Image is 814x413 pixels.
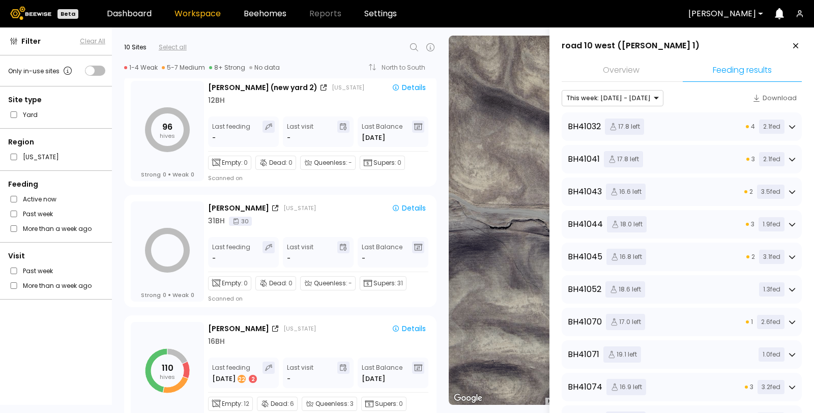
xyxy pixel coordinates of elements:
span: 2.6 fed [757,315,784,329]
div: 2 [249,375,257,383]
div: Last feeding [212,362,258,384]
label: Yard [23,109,38,120]
span: 0 [288,279,293,288]
div: 5-7 Medium [162,64,205,72]
span: [DATE] [362,374,385,384]
div: Queenless: [300,276,356,290]
div: BH 41044 [568,218,603,230]
div: Strong Weak [141,291,194,299]
div: - [212,133,217,143]
span: 0 [163,171,166,178]
div: BH 41070 [568,316,602,328]
div: Dead: [255,276,296,290]
div: Beta [57,9,78,19]
span: 3.1 fed [759,250,784,264]
div: Queenless: [300,156,356,170]
div: Dead: [257,397,298,411]
span: 0 [191,171,194,178]
div: Empty: [208,156,251,170]
a: Settings [364,10,397,18]
div: 2 [744,187,753,196]
tspan: 96 [162,121,172,133]
a: Dashboard [107,10,152,18]
div: [US_STATE] [283,204,316,212]
div: 2 [746,252,755,261]
div: 4 [746,122,755,131]
div: Scanned on [208,174,243,182]
div: 31 BH [208,216,225,226]
div: Site type [8,95,105,105]
div: Empty: [208,276,251,290]
tspan: hives [160,132,175,140]
div: 12 BH [208,95,225,106]
span: 1.9 fed [759,217,784,231]
span: 19.1 left [603,346,641,363]
div: No data [249,64,280,72]
span: 3.5 fed [757,185,784,199]
label: Active now [23,194,56,204]
div: Empty: [208,397,253,411]
span: 16.8 left [606,249,646,265]
span: - [362,253,365,263]
a: Workspace [175,10,221,18]
span: 2.1 fed [759,152,784,166]
div: [PERSON_NAME] (new yard 2) [208,82,317,93]
div: - [287,374,290,384]
span: [DATE] [362,133,385,143]
span: 16.9 left [606,379,646,395]
tspan: 110 [162,362,173,374]
button: Keyboard shortcuts [548,398,592,405]
div: North to South [382,65,432,71]
span: 0 [191,291,194,299]
div: 16 BH [208,336,225,347]
div: BH 41074 [568,381,602,393]
div: Supers: [361,397,406,411]
label: [US_STATE] [23,152,59,162]
div: 3 [746,155,755,164]
div: - [287,253,290,263]
div: Last feeding [212,241,250,263]
span: 0 [288,158,293,167]
div: 1 [746,317,753,327]
span: 18.0 left [607,216,647,232]
div: Last visit [287,121,313,143]
div: [US_STATE] [283,324,316,333]
div: road 10 west ([PERSON_NAME] 1) [562,40,700,51]
span: 12 [244,399,249,408]
span: 31 [397,279,403,288]
div: Last visit [287,362,313,384]
div: Last Balance [362,362,402,384]
span: - [348,158,352,167]
span: 16.6 left [606,184,646,200]
div: Dead: [255,156,296,170]
div: Supers: [360,156,405,170]
div: 3 [746,220,754,229]
span: 0 [397,158,401,167]
div: BH 41032 [568,121,601,133]
span: Reports [309,10,341,18]
span: Filter [21,36,41,47]
tspan: hives [160,373,175,381]
button: Clear All [80,37,105,46]
div: [PERSON_NAME] [208,323,269,334]
button: Details [388,82,430,93]
div: BH 41052 [568,283,601,296]
div: BH 41045 [568,251,602,263]
span: 3.2 fed [758,380,784,394]
span: 2.1 fed [759,120,784,134]
span: - [348,279,352,288]
li: Feeding results [683,60,802,82]
div: Last Balance [362,241,402,263]
div: Last Balance [362,121,402,143]
div: 8+ Strong [209,64,245,72]
span: 3 [350,399,354,408]
div: Select all [159,43,187,52]
span: 1.3 fed [759,282,784,297]
div: [PERSON_NAME] [208,203,269,214]
a: Open this area in Google Maps (opens a new window) [451,392,485,405]
label: Past week [23,265,53,276]
div: 30 [229,217,252,226]
div: [US_STATE] [332,83,364,92]
div: Details [392,203,426,213]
